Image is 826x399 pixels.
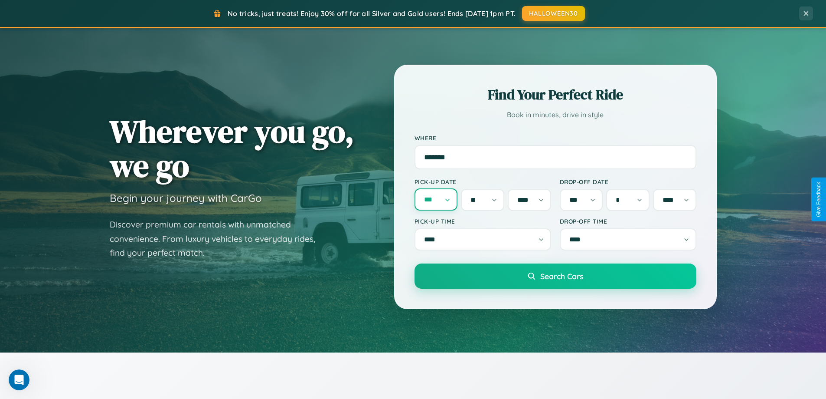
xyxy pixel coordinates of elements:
[9,369,29,390] iframe: Intercom live chat
[415,109,696,121] p: Book in minutes, drive in style
[415,178,551,185] label: Pick-up Date
[560,178,696,185] label: Drop-off Date
[415,218,551,225] label: Pick-up Time
[540,271,583,281] span: Search Cars
[110,218,326,260] p: Discover premium car rentals with unmatched convenience. From luxury vehicles to everyday rides, ...
[415,85,696,104] h2: Find Your Perfect Ride
[560,218,696,225] label: Drop-off Time
[415,134,696,142] label: Where
[228,9,516,18] span: No tricks, just treats! Enjoy 30% off for all Silver and Gold users! Ends [DATE] 1pm PT.
[522,6,585,21] button: HALLOWEEN30
[816,182,822,217] div: Give Feedback
[415,264,696,289] button: Search Cars
[110,191,262,204] h3: Begin your journey with CarGo
[110,114,354,183] h1: Wherever you go, we go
